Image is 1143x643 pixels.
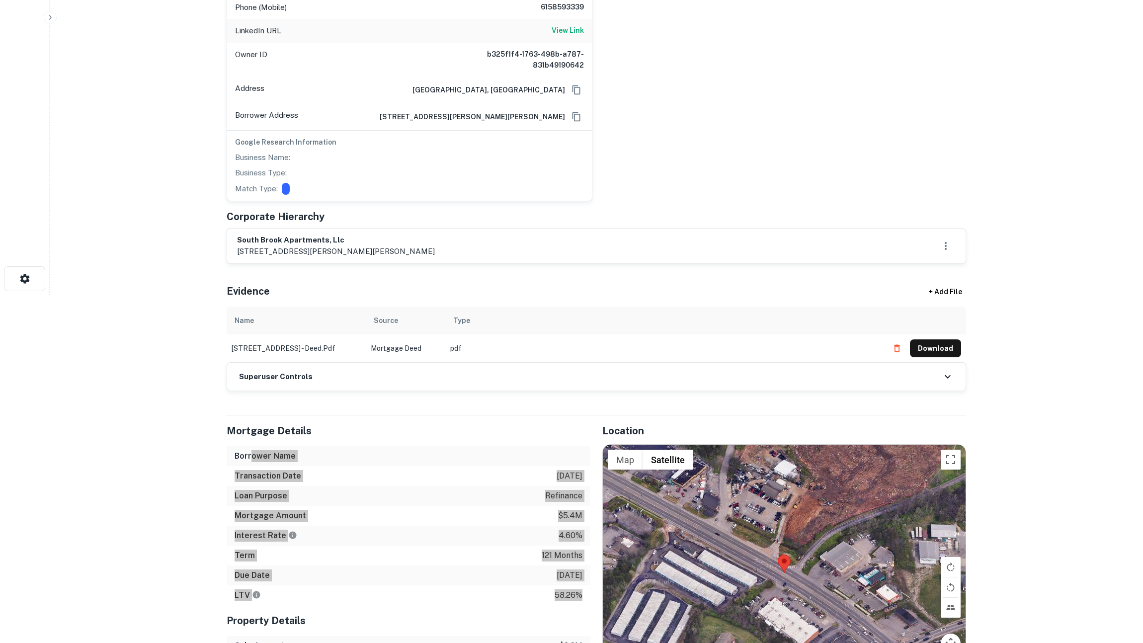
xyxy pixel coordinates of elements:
h6: b325f1f4-1763-498b-a787-831b49190642 [465,49,584,71]
p: refinance [545,490,582,502]
a: View Link [552,25,584,37]
button: Copy Address [569,109,584,124]
h6: Borrower Name [235,450,296,462]
td: [STREET_ADDRESS] - deed.pdf [227,334,366,362]
p: $5.4m [558,510,582,522]
h6: south brook apartments, llc [237,235,435,246]
th: Type [445,307,883,334]
div: Source [374,315,398,326]
h5: Property Details [227,613,590,628]
h5: Evidence [227,284,270,299]
td: Mortgage Deed [366,334,445,362]
p: [DATE] [557,569,582,581]
p: LinkedIn URL [235,25,281,37]
div: scrollable content [227,307,966,362]
h6: Due Date [235,569,270,581]
h5: Mortgage Details [227,423,590,438]
p: Borrower Address [235,109,298,124]
h6: Interest Rate [235,530,297,542]
th: Name [227,307,366,334]
div: + Add File [910,283,980,301]
div: Type [453,315,470,326]
h6: Transaction Date [235,470,301,482]
p: 121 months [542,550,582,562]
p: 4.60% [559,530,582,542]
button: Delete file [888,340,906,356]
h6: Google Research Information [235,137,584,148]
button: Toggle fullscreen view [941,450,961,470]
h6: Mortgage Amount [235,510,306,522]
p: Phone (Mobile) [235,1,287,13]
h6: View Link [552,25,584,36]
h6: LTV [235,589,261,601]
button: Download [910,339,961,357]
button: Tilt map [941,598,961,618]
div: Name [235,315,254,326]
button: Show satellite imagery [643,450,693,470]
p: Match Type: [235,183,278,195]
svg: LTVs displayed on the website are for informational purposes only and may be reported incorrectly... [252,590,261,599]
iframe: Chat Widget [1093,563,1143,611]
p: Business Name: [235,152,290,163]
h6: 6158593339 [524,1,584,13]
button: Copy Address [569,82,584,97]
p: [DATE] [557,470,582,482]
svg: The interest rates displayed on the website are for informational purposes only and may be report... [288,531,297,540]
a: [STREET_ADDRESS][PERSON_NAME][PERSON_NAME] [372,111,565,122]
p: Owner ID [235,49,267,71]
p: 58.26% [555,589,582,601]
p: [STREET_ADDRESS][PERSON_NAME][PERSON_NAME] [237,245,435,257]
td: pdf [445,334,883,362]
h6: [GEOGRAPHIC_DATA], [GEOGRAPHIC_DATA] [405,84,565,95]
h6: Term [235,550,255,562]
button: Rotate map clockwise [941,557,961,577]
h5: Corporate Hierarchy [227,209,325,224]
p: Address [235,82,264,97]
p: Business Type: [235,167,287,179]
th: Source [366,307,445,334]
h5: Location [602,423,966,438]
h6: Superuser Controls [239,371,313,383]
h6: Loan Purpose [235,490,287,502]
button: Rotate map counterclockwise [941,577,961,597]
button: Show street map [608,450,643,470]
